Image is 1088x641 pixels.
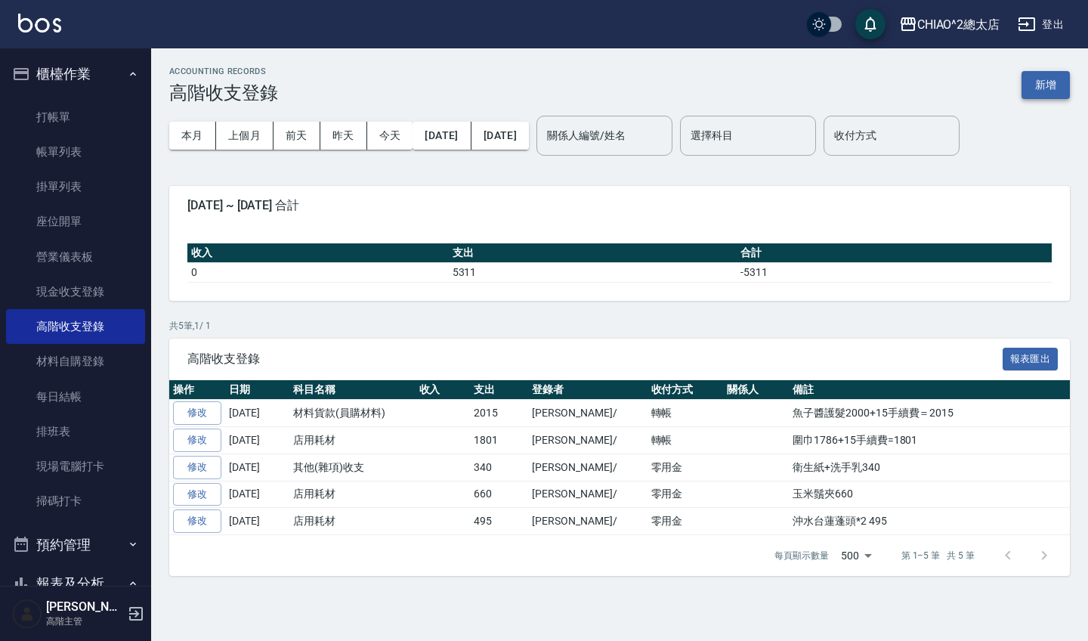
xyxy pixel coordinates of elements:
span: [DATE] ~ [DATE] 合計 [187,198,1052,213]
a: 修改 [173,401,221,425]
td: [DATE] [225,481,289,508]
td: -5311 [737,262,1052,282]
a: 高階收支登錄 [6,309,145,344]
button: 報表匯出 [1003,348,1059,371]
td: 零用金 [648,508,724,535]
th: 支出 [470,380,528,400]
button: 登出 [1012,11,1070,39]
button: 上個月 [216,122,274,150]
button: save [855,9,886,39]
a: 座位開單 [6,204,145,239]
a: 營業儀表板 [6,240,145,274]
button: 報表及分析 [6,564,145,603]
td: [PERSON_NAME]/ [528,481,647,508]
p: 高階主管 [46,615,123,628]
td: 1801 [470,427,528,454]
td: 其他(雜項)收支 [289,454,416,481]
button: 預約管理 [6,525,145,565]
button: [DATE] [471,122,529,150]
td: 材料貨款(員購材料) [289,400,416,427]
a: 帳單列表 [6,135,145,169]
a: 修改 [173,509,221,533]
button: 新增 [1022,71,1070,99]
button: 本月 [169,122,216,150]
a: 報表匯出 [1003,351,1059,365]
img: Logo [18,14,61,33]
td: [DATE] [225,400,289,427]
th: 收付方式 [648,380,724,400]
img: Person [12,599,42,629]
td: 轉帳 [648,427,724,454]
div: 500 [835,535,877,576]
td: [PERSON_NAME]/ [528,508,647,535]
h2: ACCOUNTING RECORDS [169,67,278,76]
button: [DATE] [413,122,471,150]
th: 收入 [187,243,449,263]
button: CHIAO^2總太店 [893,9,1006,40]
td: 店用耗材 [289,427,416,454]
a: 掃碼打卡 [6,484,145,519]
span: 高階收支登錄 [187,351,1003,367]
a: 打帳單 [6,100,145,135]
td: 495 [470,508,528,535]
th: 科目名稱 [289,380,416,400]
a: 新增 [1022,77,1070,91]
th: 登錄者 [528,380,647,400]
p: 每頁顯示數量 [774,549,829,562]
td: 店用耗材 [289,508,416,535]
th: 合計 [737,243,1052,263]
button: 前天 [274,122,320,150]
a: 每日結帳 [6,379,145,414]
h5: [PERSON_NAME] [46,599,123,615]
a: 排班表 [6,414,145,449]
a: 掛單列表 [6,169,145,204]
th: 支出 [449,243,737,263]
p: 共 5 筆, 1 / 1 [169,319,1070,333]
button: 今天 [367,122,413,150]
td: 轉帳 [648,400,724,427]
th: 日期 [225,380,289,400]
div: CHIAO^2總太店 [917,15,1000,34]
td: 2015 [470,400,528,427]
button: 櫃檯作業 [6,54,145,94]
p: 第 1–5 筆 共 5 筆 [901,549,975,562]
td: [PERSON_NAME]/ [528,400,647,427]
td: 340 [470,454,528,481]
th: 關係人 [723,380,789,400]
td: [PERSON_NAME]/ [528,427,647,454]
th: 收入 [416,380,471,400]
td: [DATE] [225,427,289,454]
a: 現金收支登錄 [6,274,145,309]
a: 現場電腦打卡 [6,449,145,484]
td: 零用金 [648,454,724,481]
td: 0 [187,262,449,282]
td: 660 [470,481,528,508]
a: 材料自購登錄 [6,344,145,379]
td: [DATE] [225,454,289,481]
button: 昨天 [320,122,367,150]
td: [PERSON_NAME]/ [528,454,647,481]
td: [DATE] [225,508,289,535]
td: 店用耗材 [289,481,416,508]
a: 修改 [173,456,221,479]
th: 操作 [169,380,225,400]
a: 修改 [173,429,221,452]
td: 零用金 [648,481,724,508]
h3: 高階收支登錄 [169,82,278,104]
a: 修改 [173,483,221,506]
td: 5311 [449,262,737,282]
